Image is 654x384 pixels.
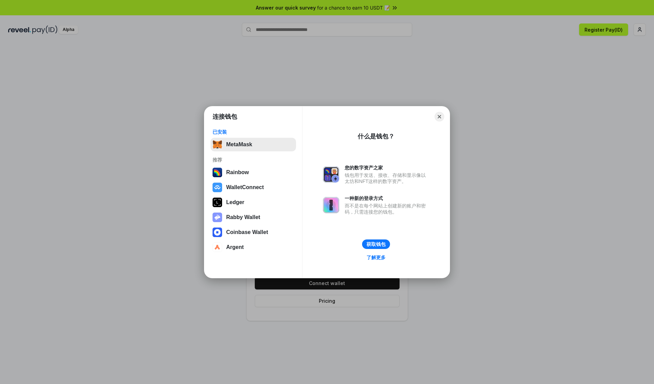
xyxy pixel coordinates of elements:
[362,239,390,249] button: 获取钱包
[213,228,222,237] img: svg+xml,%3Csvg%20width%3D%2228%22%20height%3D%2228%22%20viewBox%3D%220%200%2028%2028%22%20fill%3D...
[226,199,244,205] div: Ledger
[345,203,429,215] div: 而不是在每个网站上创建新的账户和密码，只需连接您的钱包。
[367,241,386,247] div: 获取钱包
[358,132,394,140] div: 什么是钱包？
[213,213,222,222] img: svg+xml,%3Csvg%20xmlns%3D%22http%3A%2F%2Fwww.w3.org%2F2000%2Fsvg%22%20fill%3D%22none%22%20viewBox...
[213,157,294,163] div: 推荐
[367,254,386,261] div: 了解更多
[211,240,296,254] button: Argent
[345,195,429,201] div: 一种新的登录方式
[213,198,222,207] img: svg+xml,%3Csvg%20xmlns%3D%22http%3A%2F%2Fwww.w3.org%2F2000%2Fsvg%22%20width%3D%2228%22%20height%3...
[226,214,260,220] div: Rabby Wallet
[211,138,296,151] button: MetaMask
[213,113,237,121] h1: 连接钱包
[211,181,296,194] button: WalletConnect
[226,169,249,176] div: Rainbow
[435,112,444,121] button: Close
[213,140,222,149] img: svg+xml,%3Csvg%20fill%3D%22none%22%20height%3D%2233%22%20viewBox%3D%220%200%2035%2033%22%20width%...
[213,183,222,192] img: svg+xml,%3Csvg%20width%3D%2228%22%20height%3D%2228%22%20viewBox%3D%220%200%2028%2028%22%20fill%3D...
[226,184,264,190] div: WalletConnect
[323,197,339,213] img: svg+xml,%3Csvg%20xmlns%3D%22http%3A%2F%2Fwww.w3.org%2F2000%2Fsvg%22%20fill%3D%22none%22%20viewBox...
[226,229,268,235] div: Coinbase Wallet
[213,168,222,177] img: svg+xml,%3Csvg%20width%3D%22120%22%20height%3D%22120%22%20viewBox%3D%220%200%20120%20120%22%20fil...
[226,141,252,148] div: MetaMask
[345,165,429,171] div: 您的数字资产之家
[211,196,296,209] button: Ledger
[323,166,339,183] img: svg+xml,%3Csvg%20xmlns%3D%22http%3A%2F%2Fwww.w3.org%2F2000%2Fsvg%22%20fill%3D%22none%22%20viewBox...
[211,226,296,239] button: Coinbase Wallet
[211,166,296,179] button: Rainbow
[362,253,390,262] a: 了解更多
[213,243,222,252] img: svg+xml,%3Csvg%20width%3D%2228%22%20height%3D%2228%22%20viewBox%3D%220%200%2028%2028%22%20fill%3D...
[211,211,296,224] button: Rabby Wallet
[226,244,244,250] div: Argent
[345,172,429,184] div: 钱包用于发送、接收、存储和显示像以太坊和NFT这样的数字资产。
[213,129,294,135] div: 已安装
